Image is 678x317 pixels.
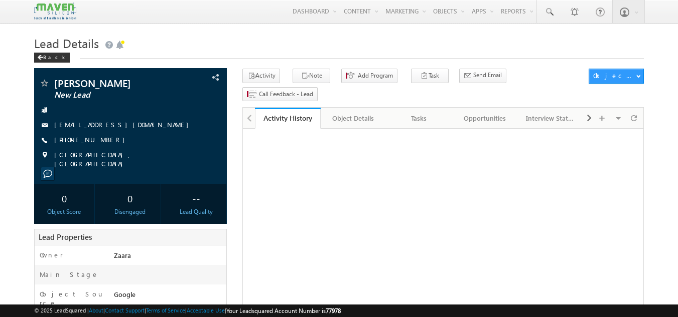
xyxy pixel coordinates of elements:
[226,307,341,314] span: Your Leadsquared Account Number is
[255,108,321,129] a: Activity History
[518,108,584,129] a: Interview Status
[411,69,449,83] button: Task
[39,232,92,242] span: Lead Properties
[111,289,227,303] div: Google
[37,189,92,207] div: 0
[102,189,158,207] div: 0
[242,69,280,83] button: Activity
[54,78,173,88] span: [PERSON_NAME]
[168,189,224,207] div: --
[329,112,377,124] div: Object Details
[452,108,518,129] a: Opportunities
[394,112,443,124] div: Tasks
[114,251,131,259] span: Zaara
[146,307,185,313] a: Terms of Service
[259,90,313,99] span: Call Feedback - Lead
[40,289,104,307] label: Object Source
[262,113,313,123] div: Activity History
[54,120,194,129] a: [EMAIL_ADDRESS][DOMAIN_NAME]
[593,71,636,80] div: Object Actions
[168,207,224,216] div: Lead Quality
[326,307,341,314] span: 77978
[242,87,318,102] button: Call Feedback - Lead
[102,207,158,216] div: Disengaged
[473,71,502,80] span: Send Email
[54,150,210,168] span: [GEOGRAPHIC_DATA], [GEOGRAPHIC_DATA]
[34,306,341,315] span: © 2025 LeadSquared | | | | |
[89,307,103,313] a: About
[459,69,506,83] button: Send Email
[34,53,70,63] div: Back
[34,3,76,20] img: Custom Logo
[293,69,330,83] button: Note
[321,108,386,129] a: Object Details
[526,112,575,124] div: Interview Status
[386,108,452,129] a: Tasks
[54,90,173,100] span: New Lead
[40,270,99,279] label: Main Stage
[358,71,393,80] span: Add Program
[34,35,99,51] span: Lead Details
[54,135,130,145] span: [PHONE_NUMBER]
[34,52,75,61] a: Back
[187,307,225,313] a: Acceptable Use
[105,307,145,313] a: Contact Support
[460,112,509,124] div: Opportunities
[589,69,644,84] button: Object Actions
[40,250,63,259] label: Owner
[341,69,397,83] button: Add Program
[37,207,92,216] div: Object Score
